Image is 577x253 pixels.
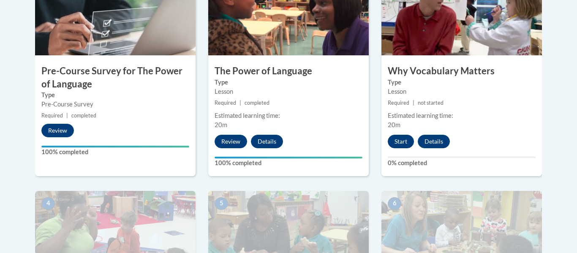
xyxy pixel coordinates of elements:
[215,121,227,128] span: 20m
[388,111,536,120] div: Estimated learning time:
[215,87,362,96] div: Lesson
[215,78,362,87] label: Type
[381,65,542,78] h3: Why Vocabulary Matters
[35,65,196,91] h3: Pre-Course Survey for The Power of Language
[245,100,269,106] span: completed
[41,147,189,157] label: 100% completed
[41,146,189,147] div: Your progress
[240,100,241,106] span: |
[215,158,362,168] label: 100% completed
[388,87,536,96] div: Lesson
[215,157,362,158] div: Your progress
[413,100,414,106] span: |
[66,112,68,119] span: |
[418,100,444,106] span: not started
[71,112,96,119] span: completed
[215,111,362,120] div: Estimated learning time:
[388,197,401,210] span: 6
[251,135,283,148] button: Details
[388,78,536,87] label: Type
[388,121,400,128] span: 20m
[41,90,189,100] label: Type
[418,135,450,148] button: Details
[388,100,409,106] span: Required
[41,197,55,210] span: 4
[215,100,236,106] span: Required
[388,158,536,168] label: 0% completed
[41,100,189,109] div: Pre-Course Survey
[41,112,63,119] span: Required
[41,124,74,137] button: Review
[208,65,369,78] h3: The Power of Language
[215,197,228,210] span: 5
[388,135,414,148] button: Start
[215,135,247,148] button: Review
